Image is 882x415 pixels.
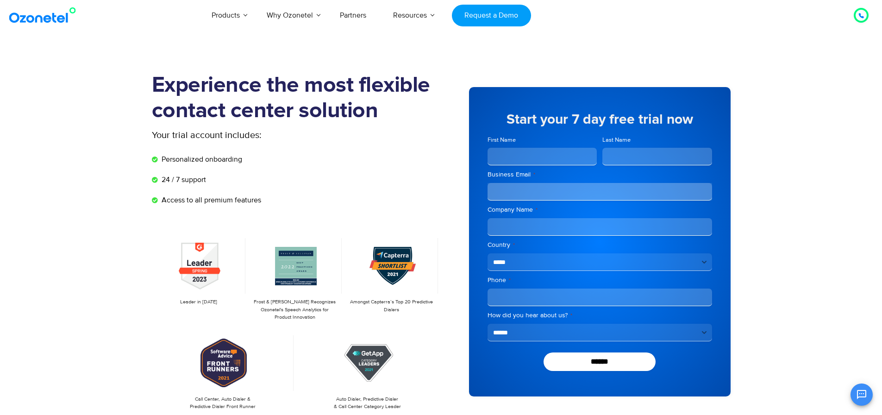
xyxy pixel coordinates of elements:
p: Call Center, Auto Dialer & Predictive Dialer Front Runner [156,396,289,411]
p: Leader in [DATE] [156,298,241,306]
label: Phone [488,276,712,285]
label: Business Email [488,170,712,179]
p: Amongst Capterra’s Top 20 Predictive Dialers [349,298,433,314]
p: Frost & [PERSON_NAME] Recognizes Ozonetel's Speech Analytics for Product Innovation [253,298,337,321]
span: Access to all premium features [159,195,261,206]
a: Request a Demo [452,5,531,26]
p: Auto Dialer, Predictive Dialer & Call Center Category Leader [301,396,434,411]
label: Country [488,240,712,250]
label: First Name [488,136,597,145]
label: Last Name [602,136,712,145]
span: Personalized onboarding [159,154,242,165]
label: How did you hear about us? [488,311,712,320]
label: Company Name [488,205,712,214]
h5: Start your 7 day free trial now [488,113,712,126]
p: Your trial account includes: [152,128,372,142]
span: 24 / 7 support [159,174,206,185]
h1: Experience the most flexible contact center solution [152,73,441,124]
button: Open chat [851,384,873,406]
